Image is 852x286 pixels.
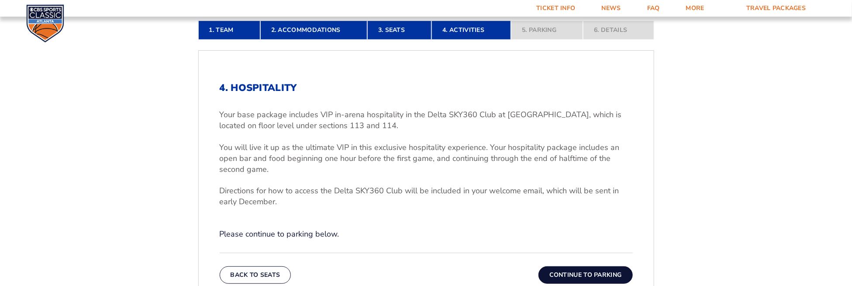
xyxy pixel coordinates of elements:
[220,142,633,175] p: You will live it up as the ultimate VIP in this exclusive hospitality experience. Your hospitalit...
[367,21,431,40] a: 3. Seats
[220,229,633,240] p: Please continue to parking below.
[220,185,633,207] p: Directions for how to access the Delta SKY360 Club will be included in your welcome email, which ...
[198,21,260,40] a: 1. Team
[220,82,633,94] h2: 4. Hospitality
[220,109,633,131] p: Your base package includes VIP in-arena hospitality in the Delta SKY360 Club at [GEOGRAPHIC_DATA]...
[220,266,291,284] button: Back To Seats
[26,4,64,42] img: CBS Sports Classic
[538,266,633,284] button: Continue To Parking
[260,21,367,40] a: 2. Accommodations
